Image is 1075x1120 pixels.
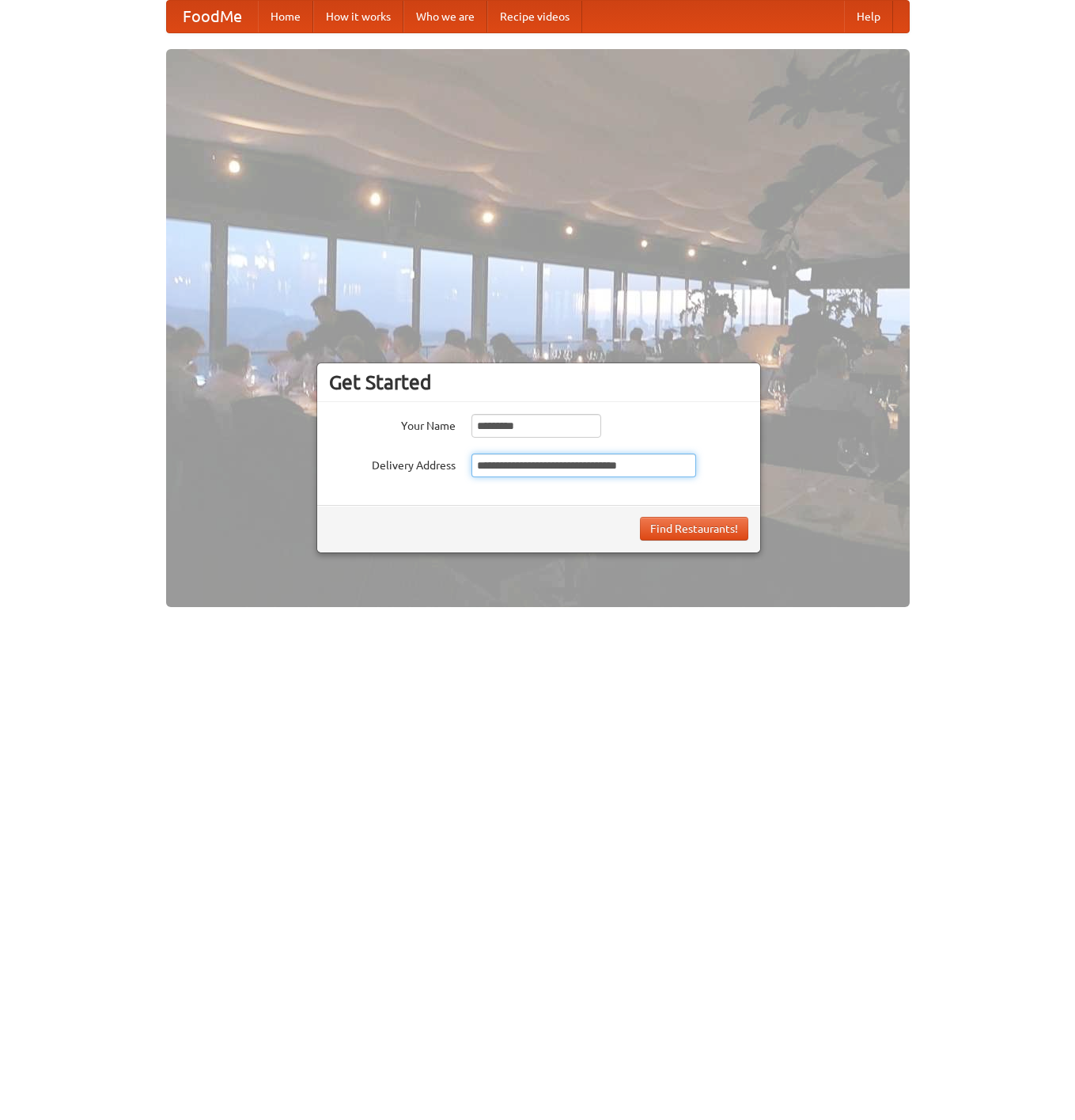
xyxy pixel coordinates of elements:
a: Home [258,1,313,32]
a: FoodMe [167,1,258,32]
label: Your Name [329,414,456,434]
button: Find Restaurants! [640,517,748,541]
label: Delivery Address [329,454,456,473]
a: Help [844,1,893,32]
a: Recipe videos [487,1,582,32]
h3: Get Started [329,370,748,394]
a: How it works [313,1,403,32]
a: Who we are [403,1,487,32]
